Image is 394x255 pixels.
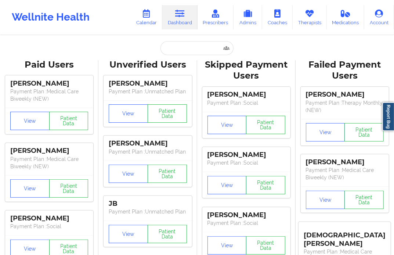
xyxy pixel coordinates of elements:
p: Payment Plan : Unmatched Plan [109,208,187,215]
p: Payment Plan : Medical Care Biweekly (NEW) [10,88,88,103]
a: Medications [327,5,365,29]
button: View [306,191,345,209]
div: Failed Payment Users [301,59,389,82]
p: Payment Plan : Medical Care Biweekly (NEW) [10,155,88,170]
p: Payment Plan : Therapy Monthly (NEW) [306,99,384,114]
p: Payment Plan : Medical Care Biweekly (NEW) [306,166,384,181]
p: Payment Plan : Social [207,159,285,166]
p: Payment Plan : Unmatched Plan [109,148,187,155]
button: Patient Data [49,112,88,130]
button: View [207,176,247,194]
p: Payment Plan : Social [207,219,285,227]
a: Calendar [131,5,162,29]
div: JB [109,200,187,208]
button: View [207,116,247,134]
button: View [109,104,148,123]
a: Admins [234,5,262,29]
a: Dashboard [162,5,198,29]
button: View [306,123,345,141]
button: View [109,165,148,183]
div: [PERSON_NAME] [10,214,88,223]
a: Prescribers [198,5,234,29]
button: View [207,236,247,255]
button: View [10,179,50,198]
button: Patient Data [148,165,187,183]
button: Patient Data [148,104,187,123]
p: Payment Plan : Social [207,99,285,107]
button: Patient Data [344,123,384,141]
div: [DEMOGRAPHIC_DATA][PERSON_NAME] [304,226,386,248]
a: Report Bug [382,102,394,131]
button: Patient Data [148,225,187,243]
div: [PERSON_NAME] [207,151,285,159]
div: [PERSON_NAME] [207,90,285,99]
div: [PERSON_NAME] [109,79,187,88]
a: Therapists [293,5,327,29]
button: Patient Data [246,176,285,194]
p: Payment Plan : Unmatched Plan [109,88,187,95]
button: Patient Data [344,191,384,209]
div: [PERSON_NAME] [10,79,88,88]
a: Account [364,5,394,29]
button: Patient Data [49,179,88,198]
p: Payment Plan : Social [10,223,88,230]
div: Skipped Payment Users [202,59,290,82]
div: Unverified Users [104,59,192,71]
button: View [109,225,148,243]
div: [PERSON_NAME] [10,147,88,155]
div: [PERSON_NAME] [109,139,187,148]
button: View [10,112,50,130]
div: Paid Users [5,59,93,71]
div: [PERSON_NAME] [306,158,384,166]
div: [PERSON_NAME] [207,211,285,219]
button: Patient Data [246,116,285,134]
button: Patient Data [246,236,285,255]
div: [PERSON_NAME] [306,90,384,99]
a: Coaches [262,5,293,29]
